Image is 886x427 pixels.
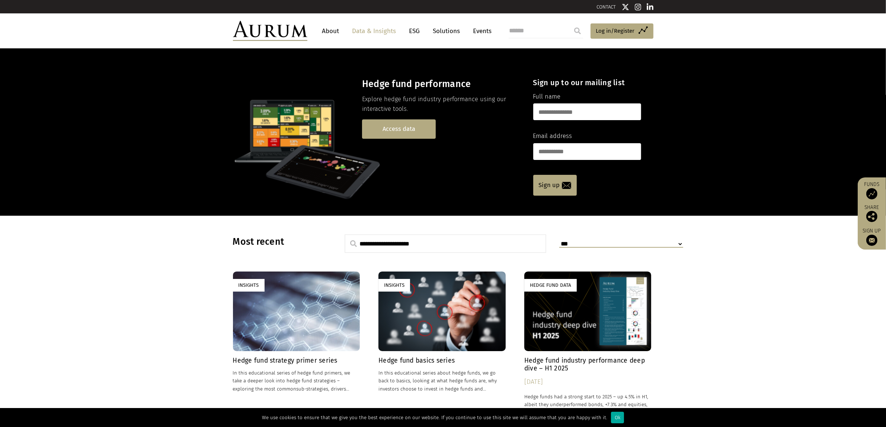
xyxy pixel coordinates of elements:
[378,279,410,291] div: Insights
[378,272,506,416] a: Insights Hedge fund basics series In this educational series about hedge funds, we go back to bas...
[362,78,520,90] h3: Hedge fund performance
[233,357,360,365] h4: Hedge fund strategy primer series
[233,236,326,247] h3: Most recent
[470,24,492,38] a: Events
[349,24,400,38] a: Data & Insights
[596,26,635,35] span: Log in/Register
[533,92,561,102] label: Full name
[533,175,577,196] a: Sign up
[533,131,572,141] label: Email address
[378,357,506,365] h4: Hedge fund basics series
[611,412,624,423] div: Ok
[233,21,307,41] img: Aurum
[233,279,265,291] div: Insights
[861,205,882,222] div: Share
[406,24,424,38] a: ESG
[861,228,882,246] a: Sign up
[524,279,577,291] div: Hedge Fund Data
[861,181,882,199] a: Funds
[597,4,616,10] a: CONTACT
[297,386,329,392] span: sub-strategies
[866,235,877,246] img: Sign up to our newsletter
[622,3,629,11] img: Twitter icon
[319,24,343,38] a: About
[350,240,357,247] img: search.svg
[866,211,877,222] img: Share this post
[533,78,641,87] h4: Sign up to our mailing list
[233,272,360,416] a: Insights Hedge fund strategy primer series In this educational series of hedge fund primers, we t...
[591,23,653,39] a: Log in/Register
[647,3,653,11] img: Linkedin icon
[570,23,585,38] input: Submit
[562,182,571,189] img: email-icon
[524,357,652,372] h4: Hedge fund industry performance deep dive – H1 2025
[362,119,436,138] a: Access data
[635,3,642,11] img: Instagram icon
[233,369,360,392] p: In this educational series of hedge fund primers, we take a deeper look into hedge fund strategie...
[429,24,464,38] a: Solutions
[524,272,652,416] a: Hedge Fund Data Hedge fund industry performance deep dive – H1 2025 [DATE] Hedge funds had a stro...
[362,94,520,114] p: Explore hedge fund industry performance using our interactive tools.
[524,393,652,416] p: Hedge funds had a strong start to 2025 – up 4.5% in H1, albeit they underperformed bonds, +7.3% a...
[378,369,506,392] p: In this educational series about hedge funds, we go back to basics, looking at what hedge funds a...
[524,377,652,387] div: [DATE]
[866,188,877,199] img: Access Funds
